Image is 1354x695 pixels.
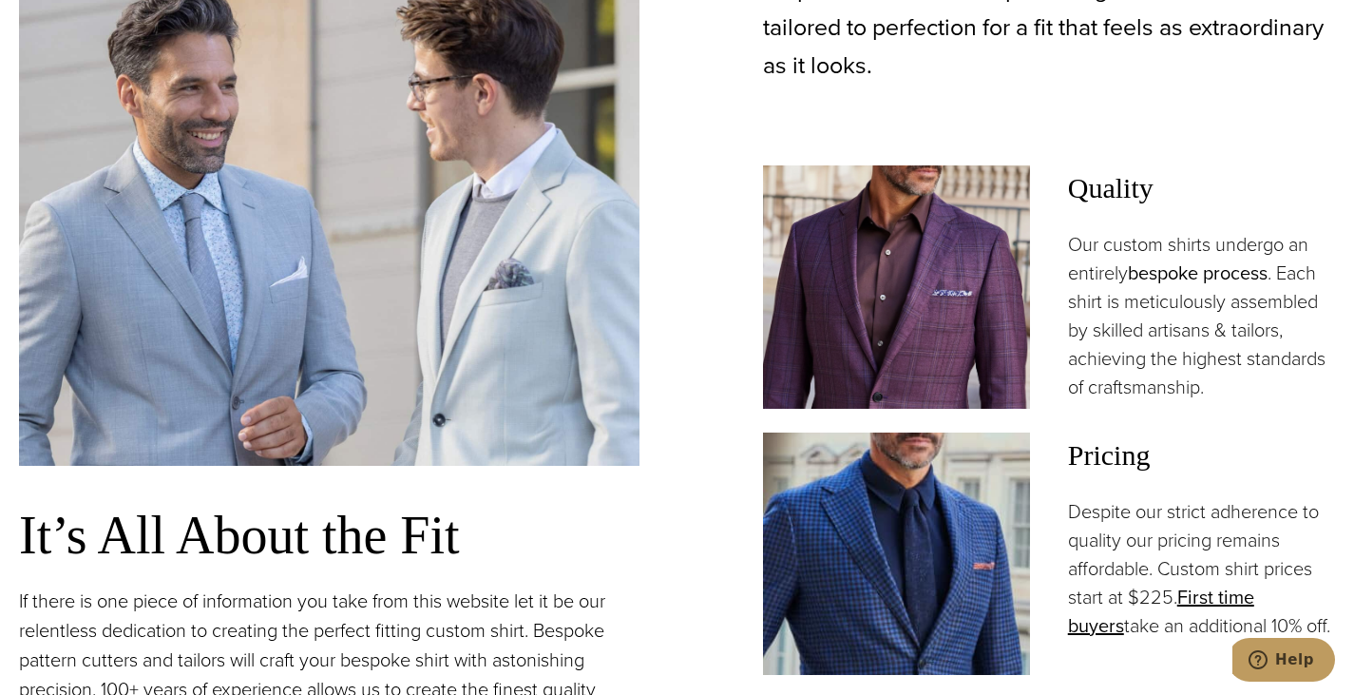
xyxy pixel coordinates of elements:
[1068,583,1254,640] a: First time buyers
[763,433,1030,676] img: Client wearing navy custom dress shirt under custom tailored sportscoat.
[1068,497,1335,640] p: Despite our strict adherence to quality our pricing remains affordable. Custom shirt prices start...
[1068,165,1335,211] span: Quality
[19,504,639,568] h3: It’s All About the Fit
[1232,638,1335,685] iframe: Opens a widget where you can chat to one of our agents
[763,165,1030,409] img: Client wearing brown open collared dress shirt under bespoke blazer.
[1128,259,1268,287] a: bespoke process
[1068,433,1335,478] span: Pricing
[1068,230,1335,401] p: Our custom shirts undergo an entirely . Each shirt is meticulously assembled by skilled artisans ...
